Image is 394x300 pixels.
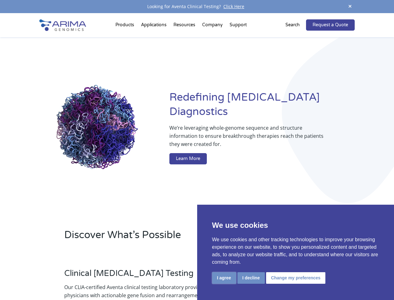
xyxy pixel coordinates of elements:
button: I decline [237,272,265,284]
a: Request a Quote [306,19,355,31]
button: Change my preferences [266,272,326,284]
p: We use cookies [212,220,379,231]
h3: Clinical [MEDICAL_DATA] Testing [64,268,221,283]
div: Looking for Aventa Clinical Testing? [39,2,354,11]
p: Search [285,21,300,29]
img: Arima-Genomics-logo [39,19,86,31]
a: Learn More [169,153,207,164]
h1: Redefining [MEDICAL_DATA] Diagnostics [169,90,355,124]
a: Click Here [221,3,247,9]
p: We use cookies and other tracking technologies to improve your browsing experience on our website... [212,236,379,266]
h2: Discover What’s Possible [64,228,271,247]
p: We’re leveraging whole-genome sequence and structure information to ensure breakthrough therapies... [169,124,330,153]
button: I agree [212,272,236,284]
